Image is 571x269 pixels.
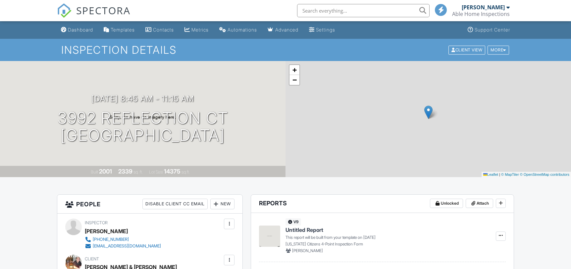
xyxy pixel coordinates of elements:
[61,44,510,56] h1: Inspection Details
[91,94,194,103] h3: [DATE] 8:45 am - 11:15 am
[289,75,299,85] a: Zoom out
[499,172,500,176] span: |
[292,66,297,74] span: +
[265,24,301,36] a: Advanced
[111,27,135,33] div: Templates
[475,27,510,33] div: Support Center
[228,27,257,33] div: Automations
[57,3,72,18] img: The Best Home Inspection Software - Spectora
[68,27,93,33] div: Dashboard
[101,24,137,36] a: Templates
[118,168,132,175] div: 2339
[462,4,505,11] div: [PERSON_NAME]
[149,169,163,174] span: Lot Size
[58,109,228,145] h1: 3992 Reflection Ct [GEOGRAPHIC_DATA]
[483,172,498,176] a: Leaflet
[85,256,99,261] span: Client
[85,243,161,249] a: [EMAIL_ADDRESS][DOMAIN_NAME]
[153,27,174,33] div: Contacts
[452,11,510,17] div: Able Home Inspections
[85,226,128,236] div: [PERSON_NAME]
[306,24,338,36] a: Settings
[142,199,208,209] div: Disable Client CC Email
[448,45,485,54] div: Client View
[57,195,242,214] h3: People
[85,220,108,225] span: Inspector
[292,76,297,84] span: −
[143,24,177,36] a: Contacts
[93,237,129,242] div: [PHONE_NUMBER]
[289,65,299,75] a: Zoom in
[76,3,130,17] span: SPECTORA
[93,243,161,249] div: [EMAIL_ADDRESS][DOMAIN_NAME]
[297,4,430,17] input: Search everything...
[501,172,519,176] a: © MapTiler
[275,27,298,33] div: Advanced
[182,169,190,174] span: sq.ft.
[424,105,433,119] img: Marker
[182,24,211,36] a: Metrics
[58,24,96,36] a: Dashboard
[164,168,181,175] div: 14375
[91,169,98,174] span: Built
[217,24,260,36] a: Automations (Basic)
[488,45,509,54] div: More
[520,172,569,176] a: © OpenStreetMap contributors
[316,27,335,33] div: Settings
[99,168,112,175] div: 2001
[85,236,161,243] a: [PHONE_NUMBER]
[133,169,143,174] span: sq. ft.
[210,199,234,209] div: New
[191,27,209,33] div: Metrics
[448,47,487,52] a: Client View
[57,9,130,23] a: SPECTORA
[465,24,513,36] a: Support Center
